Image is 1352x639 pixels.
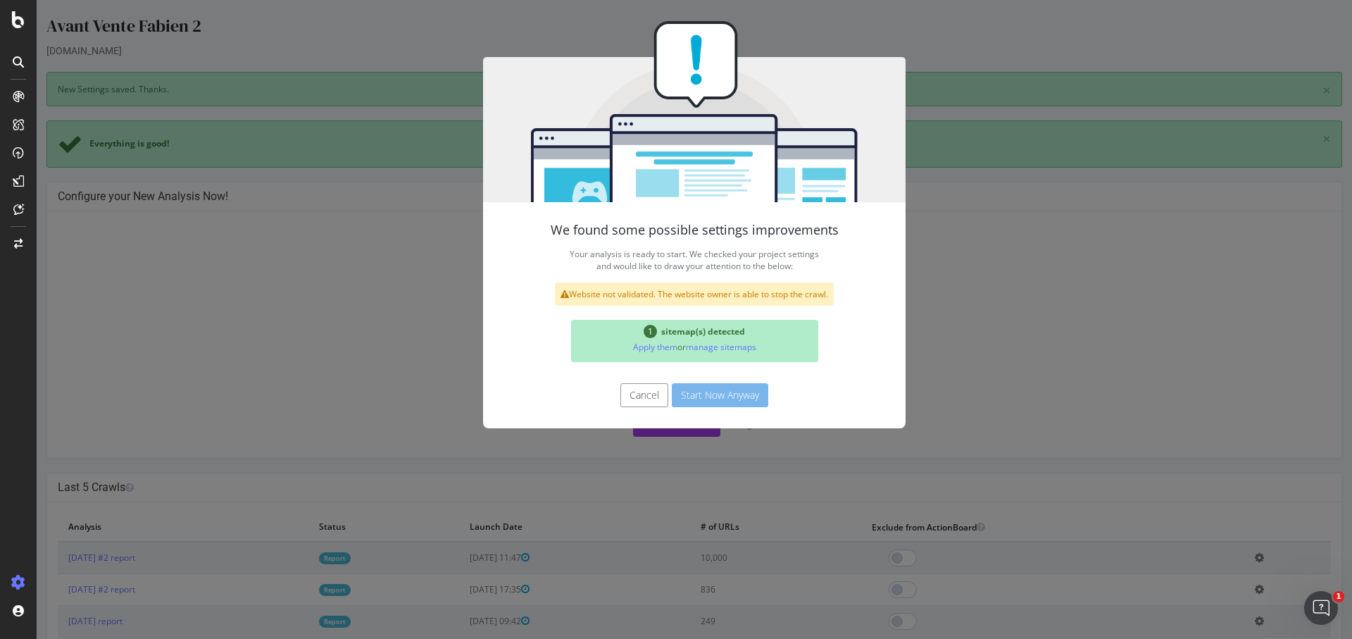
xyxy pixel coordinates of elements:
[625,325,708,337] span: sitemap(s) detected
[540,337,776,356] p: or
[1333,591,1344,602] span: 1
[649,341,720,353] a: manage sitemaps
[607,325,620,338] span: 1
[596,341,641,353] a: Apply them
[1304,591,1338,625] iframe: Intercom live chat
[475,244,841,275] p: Your analysis is ready to start. We checked your project settings and would like to draw your att...
[518,283,797,306] div: Website not validated. The website owner is able to stop the crawl.
[584,383,632,407] button: Cancel
[446,21,869,202] img: You're all set!
[475,223,841,237] h4: We found some possible settings improvements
